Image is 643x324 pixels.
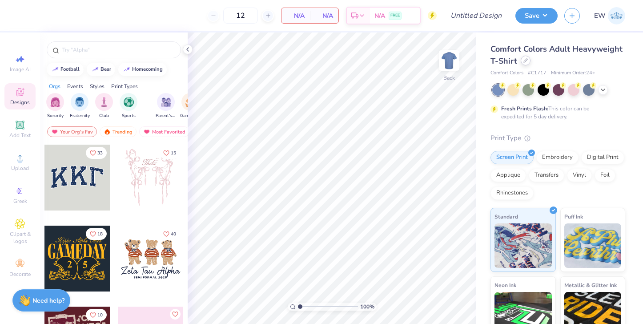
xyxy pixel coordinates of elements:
div: Most Favorited [139,126,189,137]
div: filter for Game Day [180,93,201,119]
button: filter button [70,93,90,119]
div: Trending [100,126,137,137]
img: trend_line.gif [123,67,130,72]
img: Standard [494,223,552,268]
span: Designs [10,99,30,106]
span: Add Text [9,132,31,139]
input: Untitled Design [443,7,509,24]
div: filter for Sorority [46,93,64,119]
span: Parent's Weekend [156,113,176,119]
img: Sports Image [124,97,134,107]
button: Save [515,8,558,24]
div: filter for Fraternity [70,93,90,119]
button: football [47,63,84,76]
input: – – [223,8,258,24]
span: Standard [494,212,518,221]
button: Like [86,309,107,321]
div: filter for Parent's Weekend [156,93,176,119]
button: Like [159,228,180,240]
span: EW [594,11,606,21]
button: Like [86,147,107,159]
button: Like [159,147,180,159]
img: Sorority Image [50,97,60,107]
div: Your Org's Fav [47,126,97,137]
div: Applique [490,169,526,182]
span: 33 [97,151,103,155]
span: Greek [13,198,27,205]
div: filter for Club [95,93,113,119]
img: most_fav.gif [143,129,150,135]
div: Back [443,74,455,82]
span: Sports [122,113,136,119]
div: Screen Print [490,151,534,164]
span: 100 % [360,303,374,311]
div: Orgs [49,82,60,90]
img: trend_line.gif [92,67,99,72]
div: football [60,67,80,72]
button: filter button [46,93,64,119]
a: EW [594,7,625,24]
button: filter button [120,93,137,119]
img: trending.gif [104,129,111,135]
span: FREE [390,12,400,19]
div: bear [100,67,111,72]
button: filter button [156,93,176,119]
button: homecoming [118,63,167,76]
div: Events [67,82,83,90]
div: Print Types [111,82,138,90]
div: Print Type [490,133,625,143]
img: Game Day Image [185,97,196,107]
button: bear [87,63,115,76]
span: Comfort Colors [490,69,523,77]
span: Game Day [180,113,201,119]
div: Styles [90,82,104,90]
span: Puff Ink [564,212,583,221]
div: Rhinestones [490,186,534,200]
img: most_fav.gif [51,129,58,135]
button: Like [170,309,181,320]
span: N/A [374,11,385,20]
div: filter for Sports [120,93,137,119]
span: Neon Ink [494,280,516,290]
span: Upload [11,165,29,172]
span: N/A [315,11,333,20]
span: 10 [97,313,103,317]
button: Like [86,228,107,240]
button: filter button [95,93,113,119]
span: 18 [97,232,103,236]
img: Puff Ink [564,223,622,268]
span: N/A [287,11,305,20]
div: homecoming [132,67,163,72]
div: Transfers [529,169,564,182]
input: Try "Alpha" [61,45,175,54]
span: Sorority [47,113,64,119]
img: Back [440,52,458,69]
div: Embroidery [536,151,579,164]
button: filter button [180,93,201,119]
span: 40 [171,232,176,236]
span: Metallic & Glitter Ink [564,280,617,290]
span: # C1717 [528,69,547,77]
span: Comfort Colors Adult Heavyweight T-Shirt [490,44,623,66]
span: Clipart & logos [4,231,36,245]
span: 15 [171,151,176,155]
strong: Need help? [32,296,64,305]
span: Decorate [9,271,31,278]
div: Vinyl [567,169,592,182]
img: Emma Webster [608,7,625,24]
img: trend_line.gif [52,67,59,72]
img: Parent's Weekend Image [161,97,171,107]
strong: Fresh Prints Flash: [501,105,548,112]
div: Foil [595,169,615,182]
img: Club Image [99,97,109,107]
div: This color can be expedited for 5 day delivery. [501,105,611,121]
span: Fraternity [70,113,90,119]
div: Digital Print [581,151,624,164]
span: Minimum Order: 24 + [551,69,595,77]
span: Image AI [10,66,31,73]
img: Fraternity Image [75,97,84,107]
span: Club [99,113,109,119]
